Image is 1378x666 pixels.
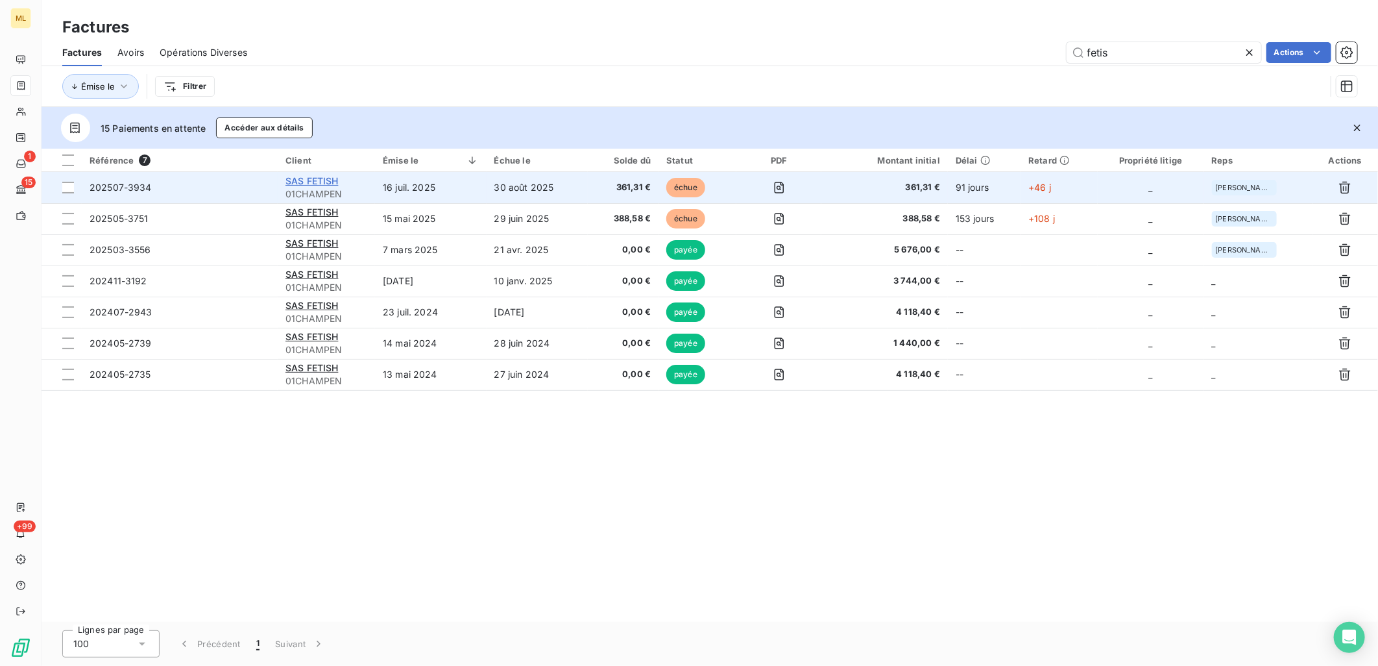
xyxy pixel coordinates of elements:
[90,306,152,317] span: 202407-2943
[956,155,1013,166] div: Délai
[24,151,36,162] span: 1
[1149,369,1153,380] span: _
[1212,275,1216,286] span: _
[285,175,339,186] span: SAS FETISH
[155,76,215,97] button: Filtrer
[1212,155,1305,166] div: Reps
[829,181,939,194] span: 361,31 €
[375,328,487,359] td: 14 mai 2024
[1266,42,1331,63] button: Actions
[1149,306,1153,317] span: _
[487,359,588,390] td: 27 juin 2024
[1216,184,1273,191] span: [PERSON_NAME]
[375,203,487,234] td: 15 mai 2025
[948,328,1021,359] td: --
[285,362,339,373] span: SAS FETISH
[267,630,333,658] button: Suivant
[666,271,705,291] span: payée
[829,155,939,166] div: Montant initial
[90,182,152,193] span: 202507-3934
[10,8,31,29] div: ML
[139,154,151,166] span: 7
[487,203,588,234] td: 29 juin 2025
[1149,275,1153,286] span: _
[1028,182,1051,193] span: +46 j
[596,155,651,166] div: Solde dû
[948,359,1021,390] td: --
[666,240,705,260] span: payée
[596,275,651,288] span: 0,00 €
[81,81,115,92] span: Émise le
[948,203,1021,234] td: 153 jours
[285,188,367,201] span: 01CHAMPEN
[101,121,206,135] span: 15 Paiements en attente
[375,234,487,265] td: 7 mars 2025
[829,243,939,256] span: 5 676,00 €
[285,300,339,311] span: SAS FETISH
[62,16,129,39] h3: Factures
[487,265,588,297] td: 10 janv. 2025
[285,250,367,263] span: 01CHAMPEN
[666,155,729,166] div: Statut
[829,306,939,319] span: 4 118,40 €
[1106,155,1196,166] div: Propriété litige
[596,306,651,319] span: 0,00 €
[1028,155,1090,166] div: Retard
[285,312,367,325] span: 01CHAMPEN
[829,275,939,288] span: 3 744,00 €
[90,369,151,380] span: 202405-2735
[829,212,939,225] span: 388,58 €
[666,365,705,384] span: payée
[285,375,367,388] span: 01CHAMPEN
[73,637,89,650] span: 100
[62,46,102,59] span: Factures
[1320,155,1370,166] div: Actions
[596,181,651,194] span: 361,31 €
[596,212,651,225] span: 388,58 €
[666,209,705,228] span: échue
[1212,338,1216,349] span: _
[1334,622,1365,653] div: Open Intercom Messenger
[285,219,367,232] span: 01CHAMPEN
[216,117,312,138] button: Accéder aux détails
[256,637,260,650] span: 1
[948,297,1021,328] td: --
[285,331,339,342] span: SAS FETISH
[1028,213,1055,224] span: +108 j
[829,337,939,350] span: 1 440,00 €
[487,172,588,203] td: 30 août 2025
[666,334,705,353] span: payée
[744,155,814,166] div: PDF
[160,46,247,59] span: Opérations Diverses
[90,275,147,286] span: 202411-3192
[666,302,705,322] span: payée
[487,297,588,328] td: [DATE]
[285,343,367,356] span: 01CHAMPEN
[948,172,1021,203] td: 91 jours
[829,368,939,381] span: 4 118,40 €
[596,337,651,350] span: 0,00 €
[90,244,151,255] span: 202503-3556
[375,297,487,328] td: 23 juil. 2024
[10,637,31,658] img: Logo LeanPay
[90,155,134,166] span: Référence
[90,213,149,224] span: 202505-3751
[285,281,367,294] span: 01CHAMPEN
[1149,244,1153,255] span: _
[170,630,248,658] button: Précédent
[14,521,36,532] span: +99
[248,630,267,658] button: 1
[1149,338,1153,349] span: _
[285,206,339,217] span: SAS FETISH
[487,234,588,265] td: 21 avr. 2025
[285,269,339,280] span: SAS FETISH
[487,328,588,359] td: 28 juin 2024
[285,238,339,249] span: SAS FETISH
[596,368,651,381] span: 0,00 €
[494,155,580,166] div: Échue le
[21,177,36,188] span: 15
[1149,182,1153,193] span: _
[1216,246,1273,254] span: [PERSON_NAME]
[383,155,479,166] div: Émise le
[1212,369,1216,380] span: _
